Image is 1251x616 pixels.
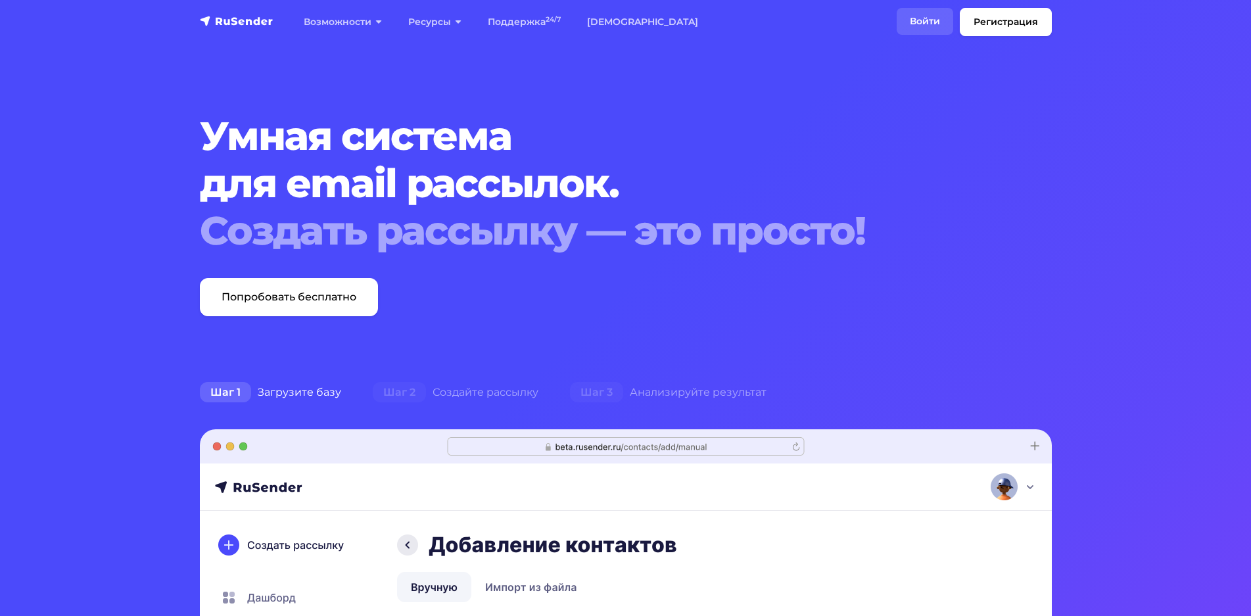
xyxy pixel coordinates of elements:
[574,9,711,36] a: [DEMOGRAPHIC_DATA]
[373,382,426,403] span: Шаг 2
[357,379,554,406] div: Создайте рассылку
[200,382,251,403] span: Шаг 1
[546,15,561,24] sup: 24/7
[897,8,953,35] a: Войти
[475,9,574,36] a: Поддержка24/7
[200,278,378,316] a: Попробовать бесплатно
[200,14,273,28] img: RuSender
[570,382,623,403] span: Шаг 3
[291,9,395,36] a: Возможности
[184,379,357,406] div: Загрузите базу
[395,9,475,36] a: Ресурсы
[200,112,980,254] h1: Умная система для email рассылок.
[200,207,980,254] div: Создать рассылку — это просто!
[960,8,1052,36] a: Регистрация
[554,379,782,406] div: Анализируйте результат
